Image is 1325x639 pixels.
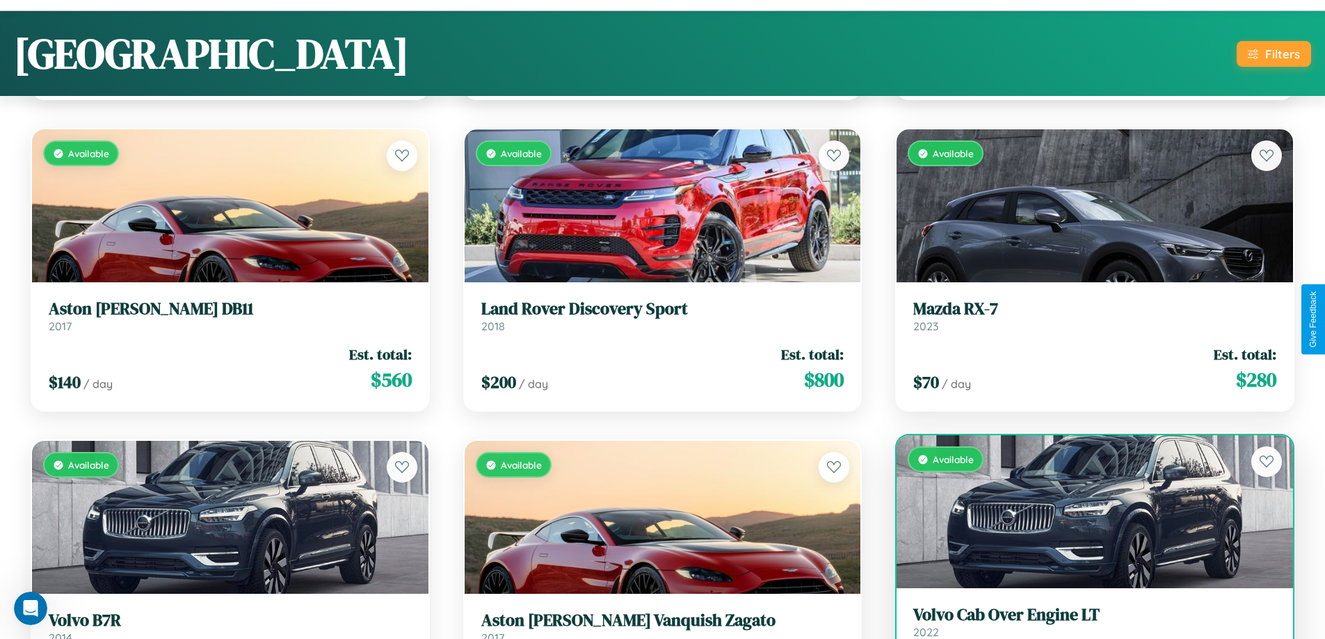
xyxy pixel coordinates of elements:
span: $ 140 [49,371,81,394]
h3: Aston [PERSON_NAME] Vanquish Zagato [481,610,844,631]
h3: Volvo B7R [49,610,412,631]
h3: Land Rover Discovery Sport [481,299,844,319]
span: 2017 [49,319,72,333]
span: $ 200 [481,371,516,394]
span: $ 560 [371,366,412,394]
span: 2023 [913,319,938,333]
div: Give Feedback [1308,291,1318,348]
span: Available [68,459,109,471]
h1: [GEOGRAPHIC_DATA] [14,25,409,82]
span: / day [942,377,971,391]
iframe: Intercom live chat [14,592,47,625]
button: Filters [1237,41,1311,67]
a: Aston [PERSON_NAME] DB112017 [49,299,412,333]
h3: Mazda RX-7 [913,299,1276,319]
span: Available [501,147,542,159]
span: Est. total: [1214,344,1276,364]
a: Land Rover Discovery Sport2018 [481,299,844,333]
span: Available [933,453,974,465]
span: $ 280 [1236,366,1276,394]
span: Available [501,459,542,471]
a: Mazda RX-72023 [913,299,1276,333]
h3: Aston [PERSON_NAME] DB11 [49,299,412,319]
span: Est. total: [781,344,844,364]
span: / day [519,377,548,391]
span: 2018 [481,319,505,333]
span: Available [933,147,974,159]
h3: Volvo Cab Over Engine LT [913,605,1276,625]
span: $ 800 [804,366,844,394]
span: 2022 [913,625,939,639]
span: $ 70 [913,371,939,394]
span: Available [68,147,109,159]
a: Volvo Cab Over Engine LT2022 [913,605,1276,639]
span: / day [83,377,113,391]
div: Filters [1265,47,1300,61]
span: Est. total: [349,344,412,364]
